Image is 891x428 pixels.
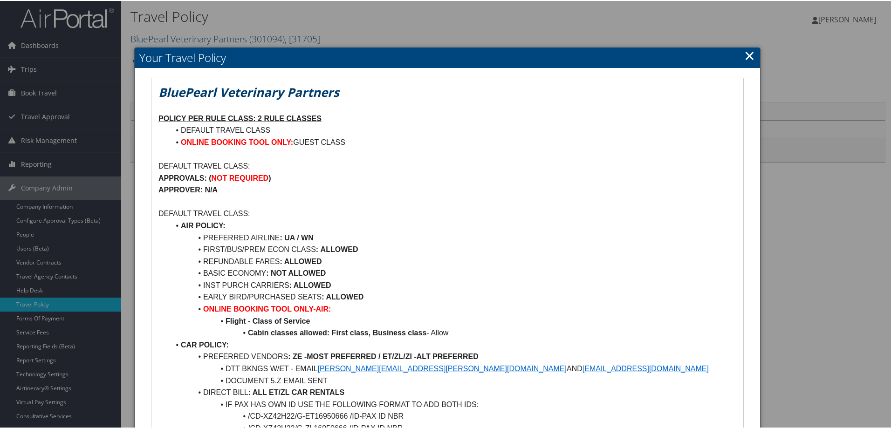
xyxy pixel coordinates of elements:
li: EARLY BIRD/PURCHASED SEATS [170,290,736,302]
li: INST PURCH CARRIERS [170,279,736,291]
strong: ( [209,173,211,181]
a: [EMAIL_ADDRESS][DOMAIN_NAME] [583,364,709,372]
strong: ) [268,173,271,181]
li: REFUNDABLE FARES [170,255,736,267]
strong: ALLOWED [321,245,358,252]
strong: NOT REQUIRED [212,173,269,181]
strong: Cabin classes allowed: First class, Business class [248,328,426,336]
strong: Flight - Class of Service [226,316,310,324]
li: PREFERRED AIRLINE [170,231,736,243]
strong: APPROVALS: [158,173,207,181]
u: POLICY PER RULE CLASS: 2 RULE CLASSES [158,114,322,122]
li: DIRECT BILL [170,386,736,398]
a: [PERSON_NAME][EMAIL_ADDRESS][PERSON_NAME][DOMAIN_NAME] [318,364,567,372]
li: - Allow [170,326,736,338]
strong: : ALLOWED [289,280,331,288]
p: DEFAULT TRAVEL CLASS: [158,159,736,171]
li: /CD-XZ42H22/G-ET16950666 /ID-PAX ID NBR [170,409,736,421]
strong: : ALL ET/ZL CAR RENTALS [248,387,345,395]
li: PREFERRED VENDORS [170,350,736,362]
a: Close [744,45,755,64]
strong: ONLINE BOOKING TOOL ONLY: [181,137,293,145]
strong: CAR POLICY: [181,340,229,348]
strong: AIR POLICY: [181,221,226,229]
li: FIRST/BUS/PREM ECON CLASS [170,243,736,255]
strong: : [316,245,318,252]
h2: Your Travel Policy [135,47,760,67]
em: BluePearl Veterinary Partners [158,83,339,100]
li: GUEST CLASS [170,136,736,148]
li: DTT BKNGS W/ET - EMAIL AND [170,362,736,374]
strong: APPROVER: N/A [158,185,218,193]
p: DEFAULT TRAVEL CLASS: [158,207,736,219]
li: DOCUMENT 5.Z EMAIL SENT [170,374,736,386]
strong: : ALLOWED [280,257,322,265]
strong: : UA / WN [280,233,313,241]
strong: : NOT ALLOWED [266,268,326,276]
li: BASIC ECONOMY [170,266,736,279]
strong: : ALLOWED [322,292,363,300]
li: IF PAX HAS OWN ID USE THE FOLLOWING FORMAT TO ADD BOTH IDS: [170,398,736,410]
li: DEFAULT TRAVEL CLASS [170,123,736,136]
strong: : ZE -MOST PREFERRED / ET/ZL/ZI -ALT PREFERRED [288,352,479,360]
strong: ONLINE BOOKING TOOL ONLY-AIR: [203,304,331,312]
